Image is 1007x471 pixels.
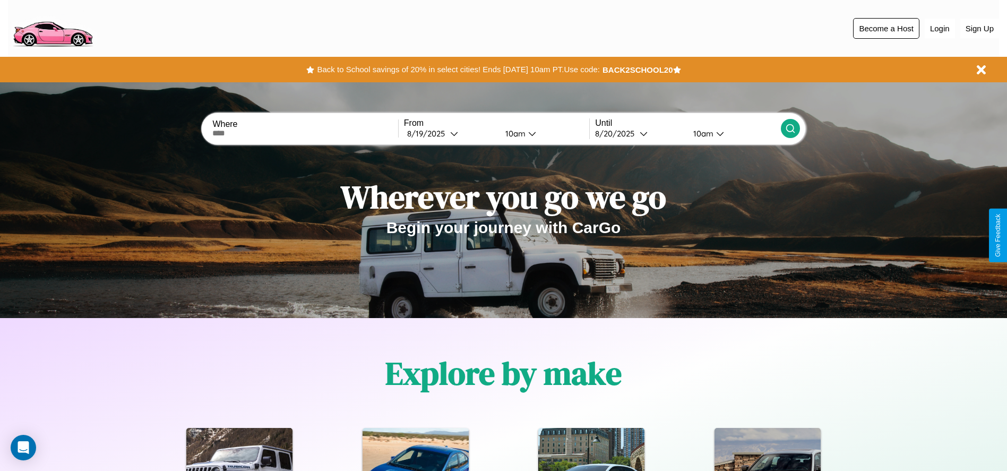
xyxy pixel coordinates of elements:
[925,19,955,38] button: Login
[595,118,780,128] label: Until
[688,129,716,139] div: 10am
[11,435,36,460] div: Open Intercom Messenger
[960,19,999,38] button: Sign Up
[603,65,673,74] b: BACK2SCHOOL20
[497,128,590,139] button: 10am
[8,5,97,49] img: logo
[404,118,589,128] label: From
[407,129,450,139] div: 8 / 19 / 2025
[853,18,919,39] button: Become a Host
[685,128,781,139] button: 10am
[314,62,602,77] button: Back to School savings of 20% in select cities! Ends [DATE] 10am PT.Use code:
[404,128,497,139] button: 8/19/2025
[212,119,398,129] label: Where
[994,214,1002,257] div: Give Feedback
[385,352,622,395] h1: Explore by make
[500,129,528,139] div: 10am
[595,129,640,139] div: 8 / 20 / 2025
